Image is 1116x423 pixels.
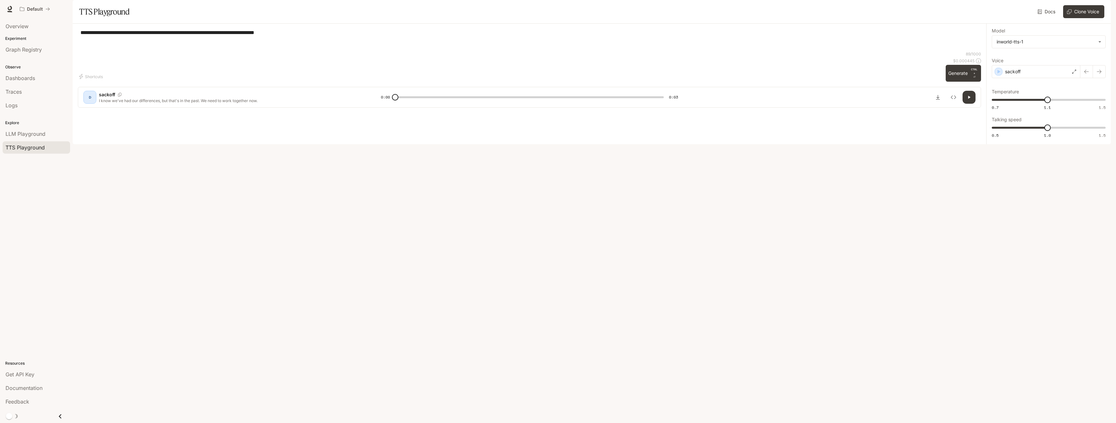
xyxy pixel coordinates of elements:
[992,117,1022,122] p: Talking speed
[992,36,1105,48] div: inworld-tts-1
[1044,133,1051,138] span: 1.0
[27,6,43,12] p: Default
[992,133,999,138] span: 0.5
[992,89,1019,94] p: Temperature
[79,5,129,18] h1: TTS Playground
[966,51,981,57] p: 89 / 1000
[1063,5,1104,18] button: Clone Voice
[946,65,981,82] button: GenerateCTRL +⏎
[381,94,390,100] span: 0:00
[992,105,999,110] span: 0.7
[947,91,960,104] button: Inspect
[99,98,365,103] p: I know we've had our differences, but that's in the past. We need to work together now.
[85,92,95,102] div: D
[931,91,944,104] button: Download audio
[1099,133,1106,138] span: 1.5
[115,93,124,97] button: Copy Voice ID
[1099,105,1106,110] span: 1.5
[997,39,1095,45] div: inworld-tts-1
[99,91,115,98] p: sackoff
[78,71,105,82] button: Shortcuts
[1044,105,1051,110] span: 1.1
[992,58,1003,63] p: Voice
[669,94,678,100] span: 0:03
[970,67,978,75] p: CTRL +
[1005,68,1021,75] p: sackoff
[953,58,975,64] p: $ 0.000445
[992,29,1005,33] p: Model
[17,3,53,16] button: All workspaces
[970,67,978,79] p: ⏎
[1036,5,1058,18] a: Docs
